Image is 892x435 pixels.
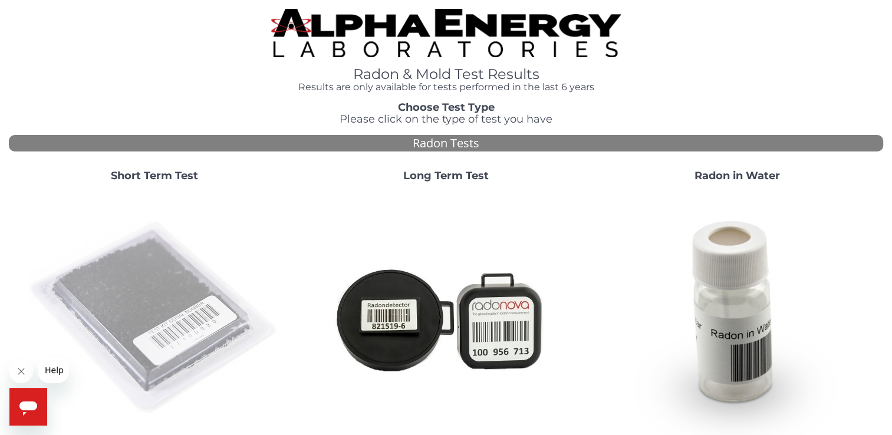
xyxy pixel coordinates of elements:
[694,169,780,182] strong: Radon in Water
[38,357,69,383] iframe: Message from company
[398,101,495,114] strong: Choose Test Type
[340,113,552,126] span: Please click on the type of test you have
[9,135,883,152] div: Radon Tests
[271,9,621,57] img: TightCrop.jpg
[111,169,198,182] strong: Short Term Test
[271,82,621,93] h4: Results are only available for tests performed in the last 6 years
[9,360,33,383] iframe: Close message
[403,169,489,182] strong: Long Term Test
[9,388,47,426] iframe: Button to launch messaging window
[271,67,621,82] h1: Radon & Mold Test Results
